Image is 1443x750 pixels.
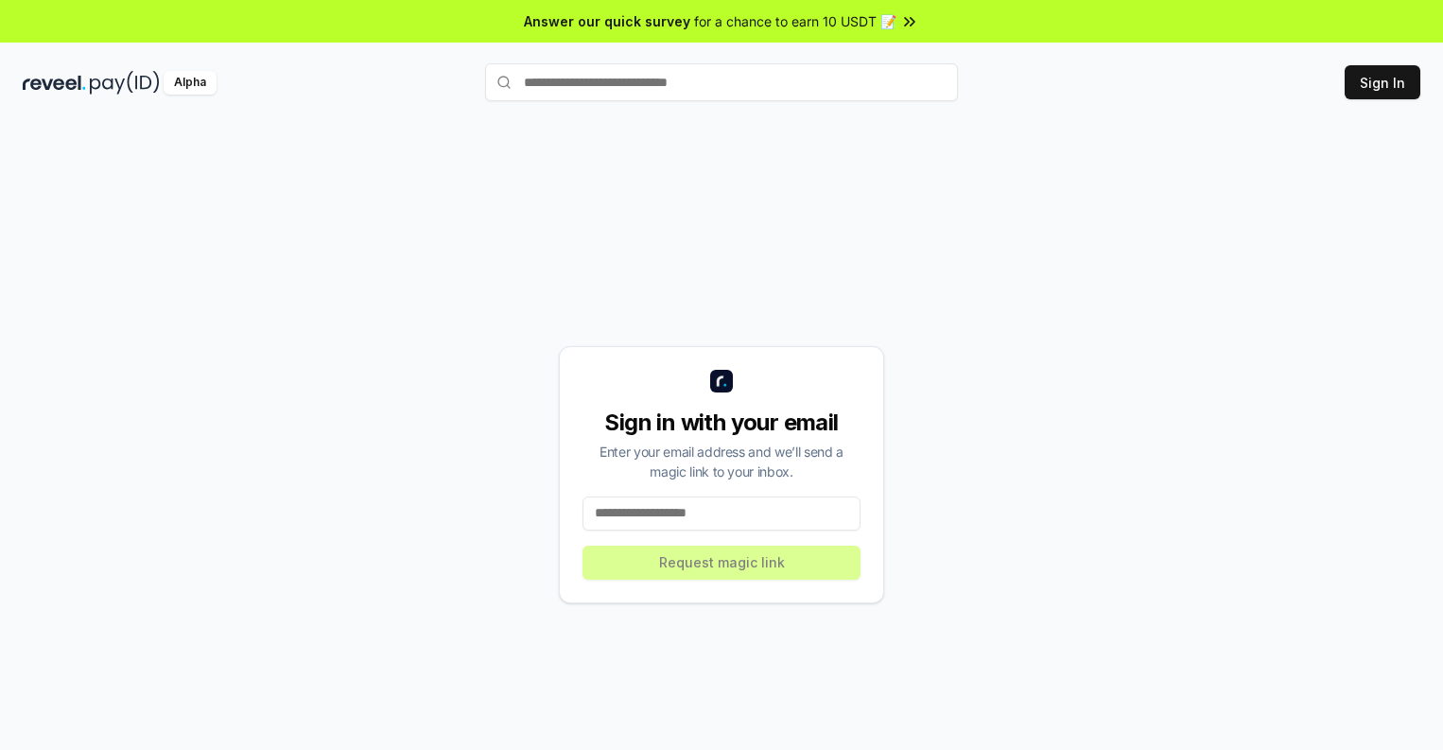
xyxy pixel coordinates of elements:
[524,11,690,31] span: Answer our quick survey
[694,11,896,31] span: for a chance to earn 10 USDT 📝
[164,71,217,95] div: Alpha
[710,370,733,392] img: logo_small
[582,408,861,438] div: Sign in with your email
[1345,65,1420,99] button: Sign In
[90,71,160,95] img: pay_id
[582,442,861,481] div: Enter your email address and we’ll send a magic link to your inbox.
[23,71,86,95] img: reveel_dark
